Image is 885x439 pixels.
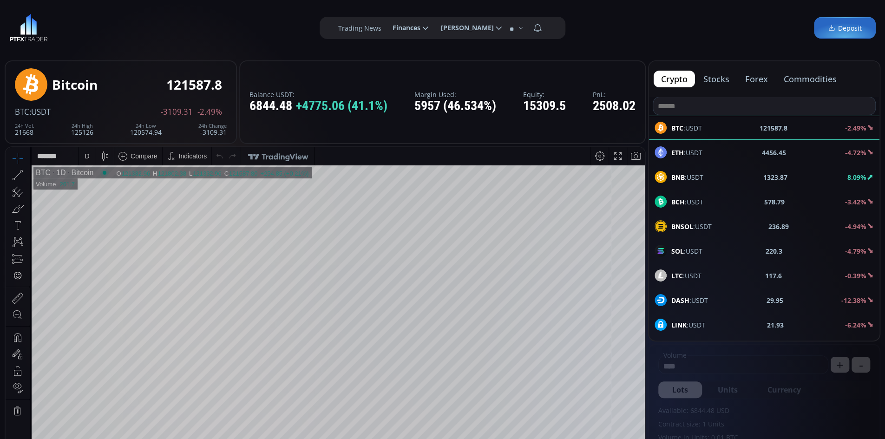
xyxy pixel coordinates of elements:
[671,148,684,157] b: ETH
[618,402,637,419] div: Toggle Auto Scale
[654,71,695,87] button: crypto
[603,402,618,419] div: Toggle Log Scale
[147,23,152,30] div: H
[593,99,636,113] div: 2508.02
[54,33,69,40] div: 261.7
[71,123,93,129] div: 24h High
[223,23,252,30] div: 121587.80
[671,321,687,329] b: LINK
[767,295,783,305] b: 29.95
[125,5,152,13] div: Compare
[92,407,99,414] div: 5d
[111,23,116,30] div: O
[768,222,789,231] b: 236.89
[71,123,93,136] div: 125126
[847,173,866,182] b: 8.09%
[530,402,581,419] button: 00:29:55 (UTC)
[15,106,29,117] span: BTC
[198,123,227,136] div: -3109.31
[249,91,387,98] label: Balance USDT:
[76,407,85,414] div: 1m
[764,197,785,207] b: 578.79
[173,5,202,13] div: Indicators
[767,320,784,330] b: 21.93
[386,19,420,37] span: Finances
[60,21,88,30] div: Bitcoin
[414,99,496,113] div: 5957 (46.534%)
[671,247,684,256] b: SOL
[762,148,786,157] b: 4456.45
[671,271,701,281] span: :USDT
[8,124,16,133] div: 
[130,123,162,129] div: 24h Low
[296,99,387,113] span: +4775.06 (41.1%)
[671,271,683,280] b: LTC
[593,91,636,98] label: PnL:
[15,123,34,136] div: 21668
[414,91,496,98] label: Margin Used:
[606,407,615,414] div: log
[814,17,876,39] a: Deposit
[9,14,48,42] img: LOGO
[671,222,712,231] span: :USDT
[671,295,708,305] span: :USDT
[187,23,216,30] div: 121332.96
[523,91,566,98] label: Equity:
[15,123,34,129] div: 24h Vol.
[763,172,787,182] b: 1323.87
[845,222,866,231] b: -4.94%
[845,271,866,280] b: -0.39%
[738,71,775,87] button: forex
[79,5,84,13] div: D
[765,271,782,281] b: 117.6
[47,407,54,414] div: 1y
[197,108,222,116] span: -2.49%
[845,321,866,329] b: -6.24%
[161,108,193,116] span: -3109.31
[671,197,685,206] b: BCH
[60,407,69,414] div: 3m
[671,172,703,182] span: :USDT
[776,71,844,87] button: commodities
[95,21,103,30] div: Market open
[845,247,866,256] b: -4.79%
[33,407,40,414] div: 5y
[845,197,866,206] b: -3.42%
[622,407,634,414] div: auto
[841,296,866,305] b: -12.38%
[130,123,162,136] div: 120574.94
[249,99,387,113] div: 6844.48
[116,23,144,30] div: 121332.96
[671,246,702,256] span: :USDT
[671,148,702,157] span: :USDT
[590,402,603,419] div: Toggle Percentage
[166,78,222,92] div: 121587.8
[255,23,303,30] div: +254.85 (+0.21%)
[671,222,693,231] b: BNSOL
[338,23,381,33] label: Trading News
[30,21,45,30] div: BTC
[30,33,50,40] div: Volume
[696,71,737,87] button: stocks
[828,23,862,33] span: Deposit
[533,407,578,414] span: 00:29:55 (UTC)
[152,23,180,30] div: 121802.38
[766,246,782,256] b: 220.3
[219,23,223,30] div: C
[52,78,98,92] div: Bitcoin
[845,148,866,157] b: -4.72%
[523,99,566,113] div: 15309.5
[671,197,703,207] span: :USDT
[671,296,689,305] b: DASH
[198,123,227,129] div: 24h Change
[184,23,187,30] div: L
[125,402,139,419] div: Go to
[105,407,112,414] div: 1d
[671,173,685,182] b: BNB
[671,320,705,330] span: :USDT
[29,106,51,117] span: :USDT
[434,19,494,37] span: [PERSON_NAME]
[45,21,60,30] div: 1D
[21,380,26,393] div: Hide Drawings Toolbar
